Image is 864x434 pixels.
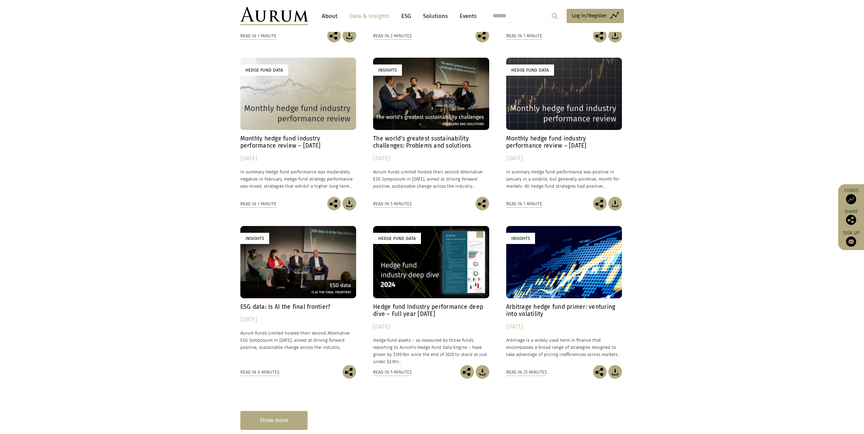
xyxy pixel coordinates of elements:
h4: Arbitrage hedge fund primer: venturing into volatility [506,303,622,318]
img: Share this post [343,365,356,379]
h4: Monthly hedge fund industry performance review – [DATE] [506,135,622,149]
div: Read in 6 minutes [240,369,279,376]
div: Insights [240,233,269,244]
div: Hedge Fund Data [373,233,421,244]
a: Events [456,10,477,22]
div: Read in 25 minutes [506,369,547,376]
img: Share this post [460,365,474,379]
div: Insights [506,233,535,244]
h4: ESG data: Is AI the final frontier? [240,303,356,310]
img: Download Article [343,197,356,210]
a: Insights The world’s greatest sustainability challenges: Problems and solutions [DATE] Aurum Fund... [373,58,489,197]
div: Read in 5 minutes [373,369,412,376]
p: In summary Hedge fund performance was moderately negative in February. Hedge fund strategy perfor... [240,168,356,190]
a: Data & Insights [346,10,393,22]
a: Hedge Fund Data Monthly hedge fund industry performance review – [DATE] [DATE] In summary Hedge f... [240,58,356,197]
div: [DATE] [373,154,489,163]
h4: Monthly hedge fund industry performance review – [DATE] [240,135,356,149]
img: Share this post [327,197,341,210]
input: Submit [548,9,562,23]
img: Share this post [593,29,607,42]
p: Aurum Funds Limited hosted their second Alternative ESG Symposium in [DATE], aimed at driving for... [240,329,356,351]
img: Share this post [327,29,341,42]
h4: Hedge fund industry performance deep dive – Full year [DATE] [373,303,489,318]
a: ESG [398,10,415,22]
h4: The world’s greatest sustainability challenges: Problems and solutions [373,135,489,149]
img: Access Funds [846,194,856,204]
div: Read in 5 minutes [373,200,412,208]
div: Read in 2 minutes [373,32,412,40]
div: Show more [240,411,308,430]
p: Arbitrage is a widely used term in finance that encompasses a broad range of strategies designed ... [506,337,622,358]
p: Aurum Funds Limited hosted their second Alternative ESG Symposium in [DATE], aimed at driving for... [373,168,489,190]
div: Read in 1 minute [240,32,276,40]
div: Share [842,209,861,225]
div: [DATE] [240,154,356,163]
img: Share this post [476,29,489,42]
div: [DATE] [506,154,622,163]
span: Log in/Register [572,12,607,20]
img: Download Article [343,29,356,42]
div: Read in 1 minute [506,200,542,208]
a: Hedge Fund Data Hedge fund industry performance deep dive – Full year [DATE] [DATE] Hedge fund as... [373,226,489,365]
a: Insights Arbitrage hedge fund primer: venturing into volatility [DATE] Arbitrage is a widely used... [506,226,622,365]
p: In summary Hedge fund performance was positive in January in a volatile, but generally accretive,... [506,168,622,190]
img: Download Article [608,29,622,42]
a: Solutions [420,10,451,22]
a: Sign up [842,230,861,247]
div: Hedge Fund Data [506,64,554,76]
div: [DATE] [506,322,622,332]
img: Download Article [608,365,622,379]
div: Read in 1 minute [240,200,276,208]
img: Sign up to our newsletter [846,237,856,247]
div: [DATE] [373,322,489,332]
img: Share this post [593,365,607,379]
div: Read in 1 minute [506,32,542,40]
a: Funds [842,188,861,204]
img: Share this post [846,215,856,225]
div: [DATE] [240,315,356,324]
a: Hedge Fund Data Monthly hedge fund industry performance review – [DATE] [DATE] In summary Hedge f... [506,58,622,197]
img: Share this post [593,197,607,210]
img: Share this post [476,197,489,210]
img: Download Article [608,197,622,210]
a: About [318,10,341,22]
a: Insights ESG data: Is AI the final frontier? [DATE] Aurum Funds Limited hosted their second Alter... [240,226,356,365]
img: Download Article [476,365,489,379]
p: Hedge fund assets – as measured by those funds reporting to Aurum’s Hedge Fund Data Engine – have... [373,337,489,365]
div: Insights [373,64,402,76]
img: Aurum [240,7,308,25]
div: Hedge Fund Data [240,64,288,76]
a: Log in/Register [567,9,624,23]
